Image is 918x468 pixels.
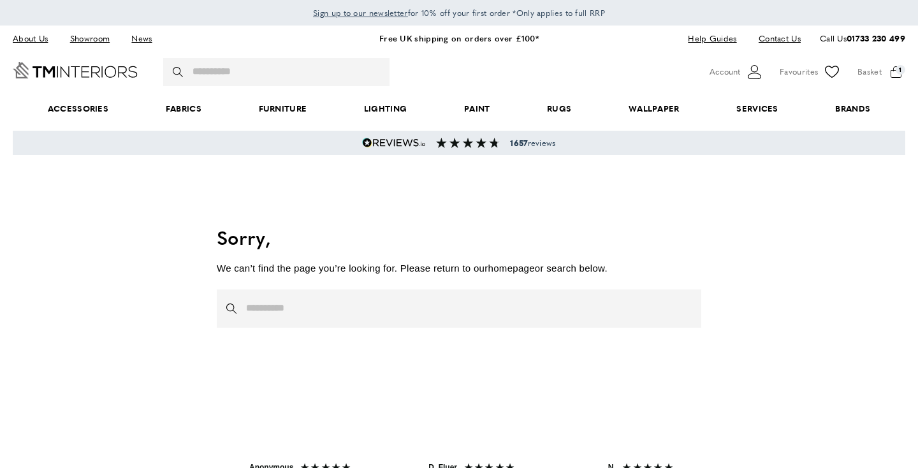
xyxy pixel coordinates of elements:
a: Furniture [230,89,335,128]
a: News [122,30,161,47]
a: Contact Us [749,30,801,47]
a: Fabrics [137,89,230,128]
a: Lighting [335,89,435,128]
span: Accessories [19,89,137,128]
a: Paint [435,89,518,128]
a: Rugs [518,89,600,128]
a: Services [708,89,807,128]
button: Search [173,58,186,86]
span: Sign up to our newsletter [313,7,408,18]
button: Customer Account [710,62,764,82]
a: homepage [488,263,535,274]
h1: Sorry, [217,224,701,251]
button: Search [226,289,239,328]
a: Brands [807,89,899,128]
p: We can’t find the page you’re looking for. Please return to our or search below. [217,261,701,276]
p: Call Us [820,32,905,45]
a: Wallpaper [600,89,708,128]
a: Go to Home page [13,62,138,78]
span: Account [710,65,740,78]
span: Favourites [780,65,818,78]
a: About Us [13,30,57,47]
a: Showroom [61,30,119,47]
img: Reviews.io 5 stars [362,138,426,148]
a: 01733 230 499 [847,32,905,44]
a: Favourites [780,62,841,82]
a: Free UK shipping on orders over £100* [379,32,539,44]
span: for 10% off your first order *Only applies to full RRP [313,7,605,18]
img: Reviews section [436,138,500,148]
span: reviews [510,138,555,148]
strong: 1657 [510,137,527,149]
a: Help Guides [678,30,746,47]
a: Sign up to our newsletter [313,6,408,19]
